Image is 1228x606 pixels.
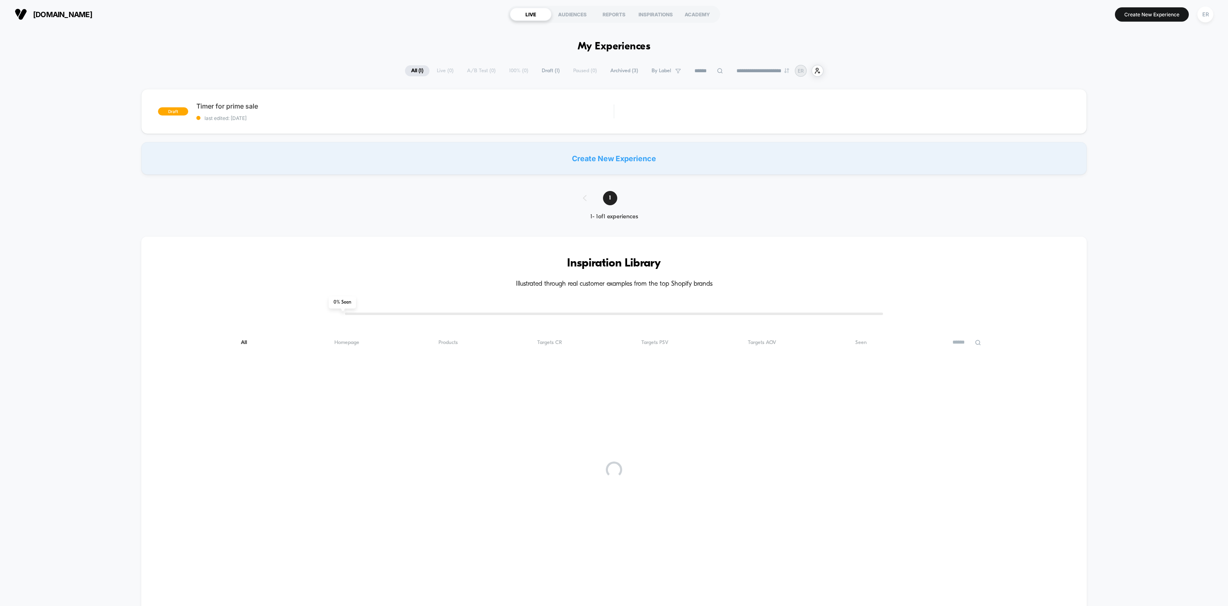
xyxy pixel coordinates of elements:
[604,65,644,76] span: Archived ( 3 )
[748,340,776,346] span: Targets AOV
[575,213,654,220] div: 1 - 1 of 1 experiences
[1195,6,1216,23] button: ER
[15,8,27,20] img: Visually logo
[1197,7,1213,22] div: ER
[676,8,718,21] div: ACADEMY
[510,8,552,21] div: LIVE
[855,340,867,346] span: Seen
[334,340,359,346] span: Homepage
[158,107,188,115] span: draft
[635,8,676,21] div: INSPIRATIONS
[641,340,668,346] span: Targets PSV
[784,68,789,73] img: end
[603,191,617,205] span: 1
[552,8,593,21] div: AUDIENCES
[652,68,671,74] span: By Label
[1115,7,1189,22] button: Create New Experience
[578,41,651,53] h1: My Experiences
[33,10,92,19] span: [DOMAIN_NAME]
[593,8,635,21] div: REPORTS
[536,65,566,76] span: Draft ( 1 )
[241,340,255,346] span: All
[196,102,614,110] span: Timer for prime sale
[438,340,458,346] span: Products
[329,296,356,309] span: 0 % Seen
[166,257,1062,270] h3: Inspiration Library
[537,340,562,346] span: Targets CR
[12,8,95,21] button: [DOMAIN_NAME]
[405,65,429,76] span: All ( 1 )
[798,68,804,74] p: ER
[141,142,1087,175] div: Create New Experience
[166,280,1062,288] h4: Illustrated through real customer examples from the top Shopify brands
[196,115,614,121] span: last edited: [DATE]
